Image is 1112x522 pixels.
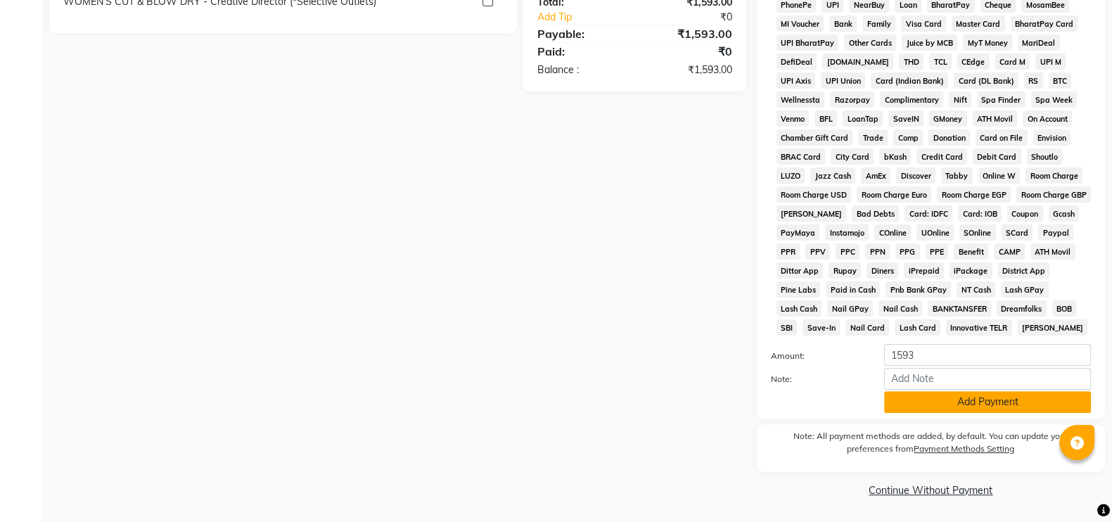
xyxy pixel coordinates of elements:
span: Save-In [803,319,840,336]
div: Paid: [526,43,634,60]
span: UOnline [916,224,954,241]
span: City Card [831,148,874,165]
span: LUZO [777,167,805,184]
span: Juice by MCB [902,34,957,51]
span: DefiDeal [777,53,817,70]
span: Pnb Bank GPay [886,281,951,298]
input: Amount [884,344,1091,366]
span: Paid in Cash [826,281,880,298]
span: TCL [929,53,952,70]
span: MyT Money [963,34,1012,51]
span: Tabby [941,167,973,184]
span: BANKTANSFER [928,300,991,317]
div: ₹0 [653,10,743,25]
span: Complimentary [880,91,943,108]
input: Add Note [884,368,1091,390]
span: Room Charge EGP [937,186,1011,203]
span: Master Card [952,15,1005,32]
span: CAMP [994,243,1025,260]
span: Donation [928,129,970,146]
span: Room Charge USD [777,186,852,203]
span: iPackage [950,262,992,279]
span: Debit Card [973,148,1021,165]
span: District App [998,262,1050,279]
span: Dreamfolks [997,300,1047,317]
span: RS [1024,72,1043,89]
span: Room Charge [1025,167,1082,184]
span: Card: IOB [958,205,1002,222]
label: Payment Methods Setting [914,443,1014,455]
span: Card (DL Bank) [954,72,1018,89]
span: BOB [1052,300,1077,317]
span: Pine Labs [777,281,821,298]
span: MariDeal [1018,34,1060,51]
span: PPC [836,243,859,260]
button: Add Payment [884,391,1091,413]
span: Rupay [829,262,861,279]
span: Room Charge GBP [1016,186,1091,203]
span: PPE [926,243,949,260]
span: SBI [777,319,798,336]
span: Nail Cash [878,300,922,317]
span: SCard [1002,224,1033,241]
span: UPI Axis [777,72,816,89]
span: BharatPay Card [1011,15,1078,32]
span: PPG [895,243,920,260]
span: Credit Card [916,148,967,165]
span: UPI BharatPay [777,34,839,51]
a: Add Tip [526,10,652,25]
span: bKash [879,148,911,165]
span: Card (Indian Bank) [871,72,948,89]
span: UPI Union [821,72,865,89]
span: Nift [949,91,971,108]
span: iPrepaid [904,262,944,279]
span: Card: IDFC [905,205,952,222]
span: Comp [893,129,923,146]
span: Room Charge Euro [857,186,931,203]
span: Card M [995,53,1030,70]
span: UPI M [1035,53,1066,70]
div: Balance : [526,63,634,77]
span: BTC [1049,72,1072,89]
span: [PERSON_NAME] [1018,319,1088,336]
span: Lash Cash [777,300,822,317]
span: Razorpay [830,91,874,108]
span: Online W [978,167,1021,184]
span: Other Cards [844,34,896,51]
span: Envision [1033,129,1071,146]
span: On Account [1023,110,1072,127]
span: Paypal [1038,224,1073,241]
label: Amount: [760,350,874,362]
span: Bank [829,15,857,32]
span: Jazz Cash [810,167,855,184]
span: Spa Finder [977,91,1025,108]
span: GMoney [929,110,967,127]
div: ₹1,593.00 [634,25,743,42]
span: Dittor App [777,262,824,279]
span: Visa Card [901,15,946,32]
span: Nail Card [845,319,889,336]
span: Spa Week [1031,91,1078,108]
a: Continue Without Payment [760,483,1102,498]
div: ₹1,593.00 [634,63,743,77]
span: Bad Debts [852,205,899,222]
span: Chamber Gift Card [777,129,853,146]
span: Benefit [954,243,988,260]
span: [DOMAIN_NAME] [822,53,893,70]
span: ATH Movil [973,110,1018,127]
span: PPV [805,243,830,260]
span: Trade [858,129,888,146]
label: Note: [760,373,874,386]
span: SOnline [959,224,996,241]
span: NT Cash [957,281,995,298]
span: Instamojo [825,224,869,241]
span: PPN [865,243,890,260]
div: Payable: [526,25,634,42]
span: Discover [896,167,935,184]
span: AmEx [861,167,890,184]
div: ₹0 [634,43,743,60]
span: BRAC Card [777,148,826,165]
span: Coupon [1007,205,1043,222]
span: Gcash [1049,205,1080,222]
span: Lash GPay [1001,281,1049,298]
